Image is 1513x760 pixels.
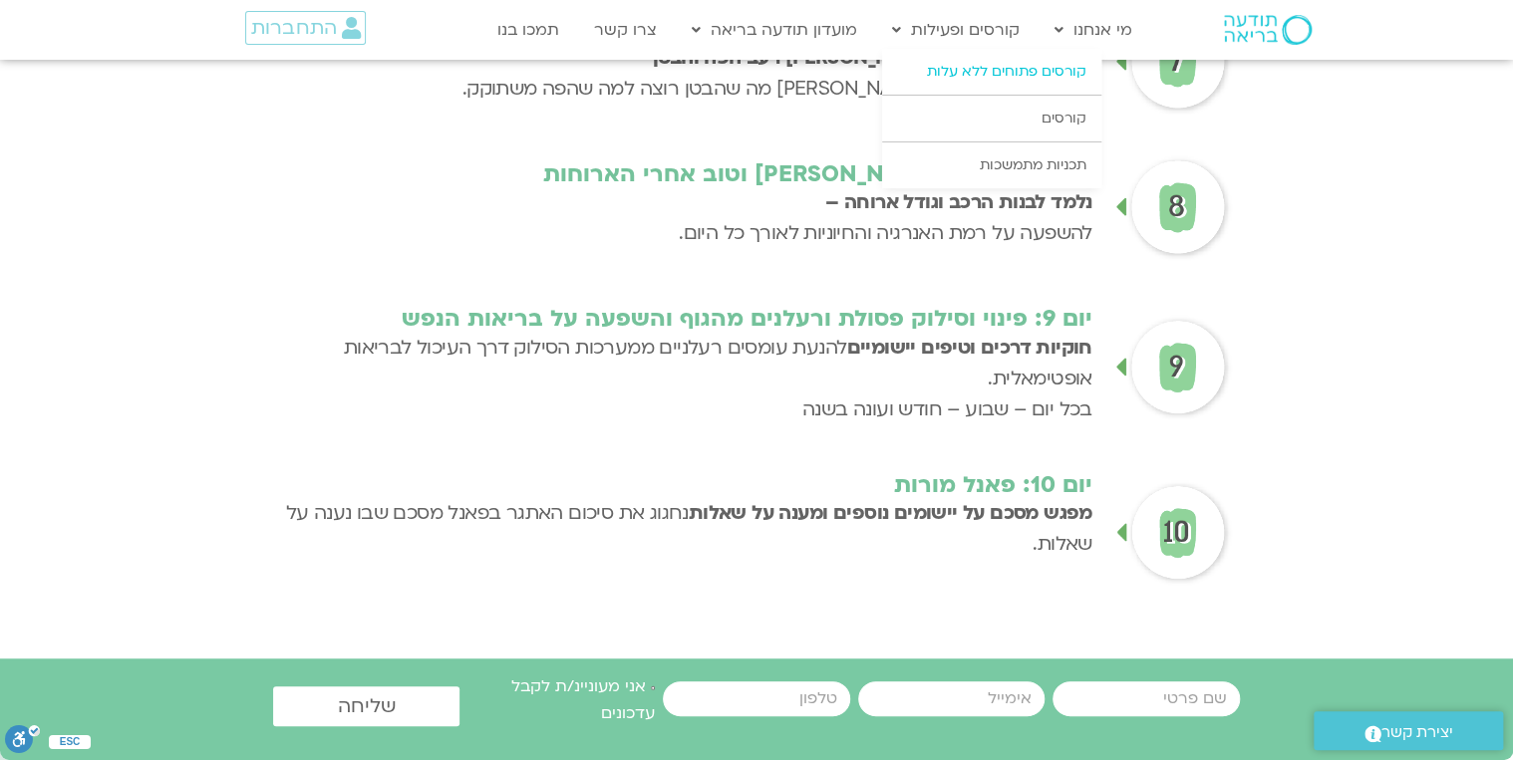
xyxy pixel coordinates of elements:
img: תודעה בריאה [1224,15,1312,45]
a: קורסים ופעילות [882,11,1030,49]
a: קורסים [882,96,1101,141]
input: אימייל [858,681,1046,716]
a: קורסים פתוחים ללא עלות [882,49,1101,95]
p: יום 8: להרגיש [PERSON_NAME] וטוב אחרי הארוחות [273,158,1092,189]
a: מי אנחנו [1045,11,1142,49]
button: שליחה [273,686,460,726]
a: תכניות מתמשכות [882,142,1101,188]
p: להנעת עומסים רעלניים ממערכות הסילוק דרך העיכול לבריאות אופטימאלית. בכל יום – שבוע – חודש ועונה בשנה [273,333,1092,424]
form: טופס חדש [273,672,1240,736]
p: יום 9: פינוי וסילוק פסולת ורעלנים מהגוף והשפעה על בריאות הנפש [273,303,1092,334]
b: נלמד לבנות הרכב וגודל ארוחה – [825,189,1092,215]
strong: נלמד לזהות ולגשר [PERSON_NAME] רעב הפה והבטן [653,45,1092,71]
a: התחברות [245,11,366,45]
a: יצירת קשר [1314,711,1503,750]
label: אני מעוניינ/ת לקבל עדכונים [511,674,655,723]
p: יום 10: פאנל מורות [273,469,1092,500]
p: נחגוג את סיכום האתגר בפאנל מסכם שבו נענה על שאלות. [273,498,1092,560]
span: יצירת קשר [1381,719,1453,746]
p: נלמד להבדיל ולגשר [PERSON_NAME] מה שהבטן רוצה למה שהפה משתוקק. [273,43,1092,105]
span: שליחה [338,695,396,717]
input: מותר להשתמש רק במספרים ותווי טלפון (#, -, *, וכו'). [663,681,850,716]
strong: מפגש מסכם על יישומים נוספים ומענה על שאלות [689,500,1092,526]
p: להשפעה על רמת האנרגיה והחיוניות לאורך כל היום. [273,187,1092,249]
a: מועדון תודעה בריאה [682,11,867,49]
a: צרו קשר [584,11,667,49]
a: תמכו בנו [487,11,569,49]
span: התחברות [251,17,336,39]
strong: חוקיות דרכים וטיפים יישומיים [846,335,1091,361]
input: שם פרטי [1053,681,1240,716]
